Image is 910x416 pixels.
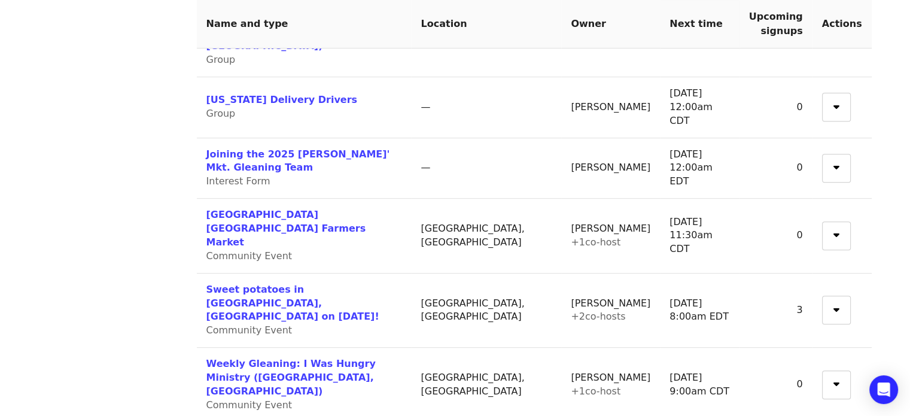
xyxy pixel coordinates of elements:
[749,229,803,242] div: 0
[206,358,376,397] a: Weekly Gleaning: I Was Hungry Ministry ([GEOGRAPHIC_DATA], [GEOGRAPHIC_DATA])
[561,138,660,199] td: [PERSON_NAME]
[206,148,390,174] a: Joining the 2025 [PERSON_NAME]' Mkt. Gleaning Team
[749,11,803,37] span: Upcoming signups
[206,250,293,262] span: Community Event
[660,274,739,348] td: [DATE] 8:00am EDT
[833,302,839,314] i: sort-down icon
[749,303,803,317] div: 3
[206,94,358,105] a: [US_STATE] Delivery Drivers
[206,175,270,187] span: Interest Form
[206,108,236,119] span: Group
[421,297,552,324] div: [GEOGRAPHIC_DATA], [GEOGRAPHIC_DATA]
[561,199,660,274] td: [PERSON_NAME]
[833,376,839,388] i: sort-down icon
[561,77,660,138] td: [PERSON_NAME]
[571,385,650,399] div: + 1 co-host
[206,54,236,65] span: Group
[833,99,839,111] i: sort-down icon
[421,161,552,175] div: —
[660,77,739,138] td: [DATE] 12:00am CDT
[660,138,739,199] td: [DATE] 12:00am EDT
[571,310,650,324] div: + 2 co-host s
[421,101,552,114] div: —
[833,227,839,239] i: sort-down icon
[833,160,839,171] i: sort-down icon
[749,378,803,391] div: 0
[660,199,739,274] td: [DATE] 11:30am CDT
[561,274,660,348] td: [PERSON_NAME]
[421,371,552,399] div: [GEOGRAPHIC_DATA], [GEOGRAPHIC_DATA]
[571,236,650,250] div: + 1 co-host
[206,324,293,336] span: Community Event
[749,101,803,114] div: 0
[421,222,552,250] div: [GEOGRAPHIC_DATA], [GEOGRAPHIC_DATA]
[206,209,366,248] a: [GEOGRAPHIC_DATA] [GEOGRAPHIC_DATA] Farmers Market
[749,161,803,175] div: 0
[206,284,379,323] a: Sweet potatoes in [GEOGRAPHIC_DATA], [GEOGRAPHIC_DATA] on [DATE]!
[869,375,898,404] div: Open Intercom Messenger
[206,399,293,411] span: Community Event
